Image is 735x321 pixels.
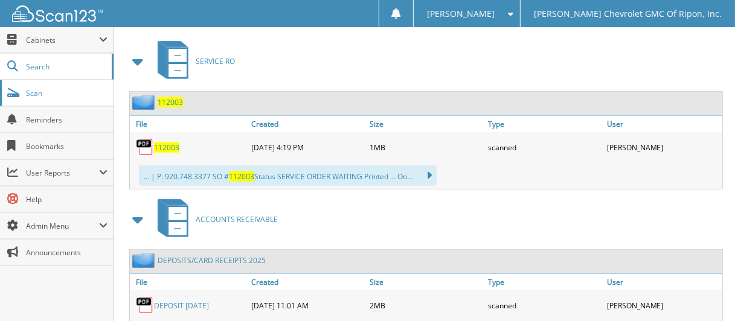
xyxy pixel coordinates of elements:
[26,88,108,98] span: Scan
[26,168,99,178] span: User Reports
[604,135,722,159] div: [PERSON_NAME]
[428,10,495,17] span: [PERSON_NAME]
[136,138,154,156] img: PDF.png
[26,62,106,72] span: Search
[130,116,248,132] a: File
[130,274,248,290] a: File
[367,116,485,132] a: Size
[604,116,722,132] a: User
[26,194,108,205] span: Help
[150,195,278,243] a: ACCOUNTS RECEIVABLE
[534,10,722,17] span: [PERSON_NAME] Chevrolet GMC Of Ripon, Inc.
[12,5,103,22] img: scan123-logo-white.svg
[367,135,485,159] div: 1MB
[158,97,183,107] a: 112003
[675,263,735,321] iframe: Chat Widget
[248,116,367,132] a: Created
[158,255,266,265] a: DEPOSITS/CARD RECEIPTS 2025
[604,293,722,317] div: [PERSON_NAME]
[26,115,108,125] span: Reminders
[248,293,367,317] div: [DATE] 11:01 AM
[367,293,485,317] div: 2MB
[26,247,108,258] span: Announcements
[248,135,367,159] div: [DATE] 4:19 PM
[486,293,604,317] div: scanned
[486,274,604,290] a: Type
[26,221,99,231] span: Admin Menu
[248,274,367,290] a: Created
[139,165,437,186] div: ... | P: 920.748.3377 SO # Status SERVICE ORDER WAITING Printed ... Oo...
[154,142,179,153] a: 112003
[132,95,158,110] img: folder2.png
[154,300,209,311] a: DEPOSIT [DATE]
[136,296,154,314] img: PDF.png
[229,171,254,182] span: 112003
[367,274,485,290] a: Size
[196,214,278,224] span: ACCOUNTS RECEIVABLE
[150,37,235,85] a: SERVICE RO
[132,253,158,268] img: folder2.png
[26,141,108,151] span: Bookmarks
[486,135,604,159] div: scanned
[196,56,235,66] span: SERVICE RO
[486,116,604,132] a: Type
[26,35,99,45] span: Cabinets
[604,274,722,290] a: User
